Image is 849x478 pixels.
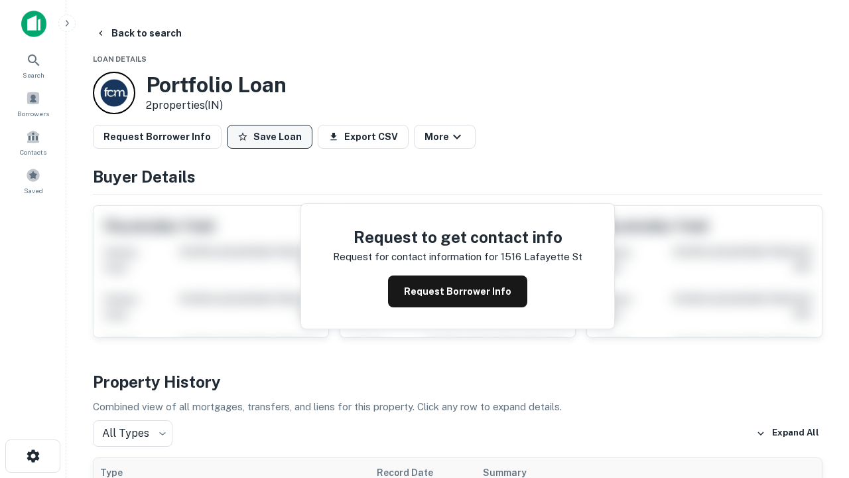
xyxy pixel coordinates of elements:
span: Saved [24,185,43,196]
p: 1516 lafayette st [501,249,582,265]
p: Request for contact information for [333,249,498,265]
p: Combined view of all mortgages, transfers, and liens for this property. Click any row to expand d... [93,399,822,415]
button: Request Borrower Info [93,125,222,149]
button: Expand All [753,424,822,443]
button: More [414,125,476,149]
span: Search [23,70,44,80]
a: Borrowers [4,86,62,121]
button: Save Loan [227,125,312,149]
h4: Request to get contact info [333,225,582,249]
h3: Portfolio Loan [146,72,287,98]
h4: Buyer Details [93,165,822,189]
p: 2 properties (IN) [146,98,287,114]
button: Back to search [90,21,187,45]
button: Request Borrower Info [388,276,527,307]
a: Contacts [4,124,62,160]
iframe: Chat Widget [783,329,849,393]
button: Export CSV [318,125,409,149]
h4: Property History [93,370,822,394]
span: Borrowers [17,108,49,119]
img: capitalize-icon.png [21,11,46,37]
div: All Types [93,420,172,447]
span: Loan Details [93,55,147,63]
a: Search [4,47,62,83]
span: Contacts [20,147,46,157]
a: Saved [4,163,62,199]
